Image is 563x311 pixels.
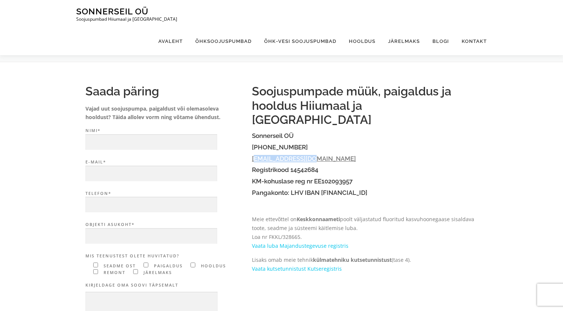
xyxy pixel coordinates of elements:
a: Sonnerseil OÜ [76,6,148,16]
span: paigaldus [152,263,183,268]
input: Telefon* [85,197,217,213]
strong: Vajad uut soojuspumpa, paigaldust või olemasoleva hooldust? Täida allolev vorm ning võtame ühendust. [85,105,220,121]
h4: [PHONE_NUMBER] [252,144,478,151]
a: Järelmaks [382,27,426,55]
h2: Saada päring [85,84,245,98]
a: [EMAIL_ADDRESS][DOMAIN_NAME] [252,155,356,162]
input: E-mail* [85,166,217,182]
label: Nimi* [85,127,245,150]
a: Hooldus [343,27,382,55]
h4: Sonnerseil OÜ [252,132,478,139]
span: hooldus [199,263,226,268]
label: Objekti asukoht* [85,221,245,244]
input: Nimi* [85,134,217,150]
p: Meie ettevõttel on poolt väljastatud fluoritud kasvuhoonegaase sisaldava toote, seadme ja süsteem... [252,215,478,250]
h4: Registrikood 14542684 [252,166,478,173]
h2: Soojuspumpade müük, paigaldus ja hooldus Hiiumaal ja [GEOGRAPHIC_DATA] [252,84,478,127]
label: Kirjeldage oma soovi täpsemalt [85,282,245,289]
h4: KM-kohuslase reg nr EE102093957 [252,178,478,185]
a: Vaata kutsetunnistust Kutseregistris [252,265,342,272]
a: Vaata luba Majandustegevuse registris [252,242,348,249]
a: Õhksoojuspumbad [189,27,258,55]
span: seadme ost [102,263,136,268]
strong: Keskkonnaameti [297,216,340,223]
p: Lisaks omab meie tehnik (tase 4). [252,256,478,273]
label: Mis teenustest olete huvitatud? [85,253,245,260]
a: Õhk-vesi soojuspumbad [258,27,343,55]
span: remont [102,270,125,275]
span: järelmaks [142,270,172,275]
a: Blogi [426,27,455,55]
input: Objekti asukoht* [85,228,217,244]
label: Telefon* [85,190,245,213]
a: Avaleht [152,27,189,55]
strong: külmatehniku kutsetunnistust [313,256,392,263]
a: Kontakt [455,27,487,55]
h4: Pangakonto: LHV IBAN [FINANCIAL_ID] [252,189,478,196]
p: Soojuspumbad Hiiumaal ja [GEOGRAPHIC_DATA] [76,17,177,22]
label: E-mail* [85,159,245,182]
